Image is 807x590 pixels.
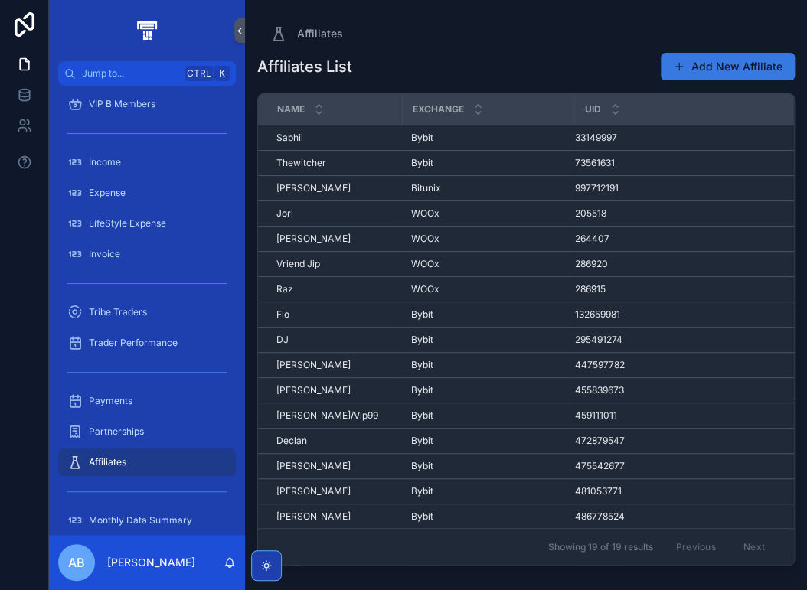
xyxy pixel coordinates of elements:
[411,409,565,422] a: Bybit
[411,359,565,371] a: Bybit
[276,233,351,245] span: [PERSON_NAME]
[411,233,439,245] span: WOOx
[276,384,393,396] a: [PERSON_NAME]
[89,395,132,407] span: Payments
[411,359,433,371] span: Bybit
[411,485,433,497] span: Bybit
[575,258,608,270] span: 286920
[58,507,236,534] a: Monthly Data Summary
[411,283,565,295] a: WOOx
[276,334,289,346] span: DJ
[276,283,293,295] span: Raz
[575,384,774,396] a: 455839673
[276,157,393,169] a: Thewitcher
[411,283,439,295] span: WOOx
[89,425,144,438] span: Partnerships
[575,207,606,220] span: 205518
[276,460,351,472] span: [PERSON_NAME]
[411,207,565,220] a: WOOx
[276,460,393,472] a: [PERSON_NAME]
[276,485,351,497] span: [PERSON_NAME]
[413,103,464,116] span: Exchange
[58,148,236,176] a: Income
[58,61,236,86] button: Jump to...CtrlK
[276,132,303,144] span: Sabhil
[411,308,565,321] a: Bybit
[575,460,625,472] span: 475542677
[411,132,565,144] a: Bybit
[411,460,433,472] span: Bybit
[276,182,393,194] a: [PERSON_NAME]
[575,207,774,220] a: 205518
[411,132,433,144] span: Bybit
[411,182,441,194] span: Bitunix
[276,510,351,523] span: [PERSON_NAME]
[58,90,236,118] a: VIP B Members
[89,217,166,230] span: LifeStyle Expense
[276,435,307,447] span: Declan
[575,258,774,270] a: 286920
[575,359,625,371] span: 447597782
[575,308,620,321] span: 132659981
[575,384,624,396] span: 455839673
[276,258,320,270] span: Vriend Jip
[575,283,774,295] a: 286915
[58,418,236,445] a: Partnerships
[276,359,351,371] span: [PERSON_NAME]
[276,485,393,497] a: [PERSON_NAME]
[411,460,565,472] a: Bybit
[276,384,351,396] span: [PERSON_NAME]
[575,308,774,321] a: 132659981
[411,233,565,245] a: WOOx
[411,157,433,169] span: Bybit
[89,514,192,526] span: Monthly Data Summary
[575,435,625,447] span: 472879547
[411,384,565,396] a: Bybit
[58,387,236,415] a: Payments
[411,384,433,396] span: Bybit
[575,409,774,422] a: 459111011
[89,187,126,199] span: Expense
[575,182,619,194] span: 997712191
[89,98,155,110] span: VIP B Members
[411,510,565,523] a: Bybit
[411,258,565,270] a: WOOx
[270,24,343,43] a: Affiliates
[276,409,378,422] span: [PERSON_NAME]/Vip99
[89,248,120,260] span: Invoice
[411,334,565,346] a: Bybit
[216,67,228,80] span: K
[575,157,774,169] a: 73561631
[89,156,121,168] span: Income
[575,157,615,169] span: 73561631
[547,541,652,553] span: Showing 19 of 19 results
[82,67,179,80] span: Jump to...
[411,308,433,321] span: Bybit
[661,53,795,80] button: Add New Affiliate
[575,334,774,346] a: 295491274
[575,510,625,523] span: 486778524
[575,485,774,497] a: 481053771
[575,233,609,245] span: 264407
[411,207,439,220] span: WOOx
[276,132,393,144] a: Sabhil
[276,182,351,194] span: [PERSON_NAME]
[58,240,236,268] a: Invoice
[276,334,393,346] a: DJ
[411,435,565,447] a: Bybit
[49,86,245,535] div: scrollable content
[575,334,622,346] span: 295491274
[58,298,236,326] a: Tribe Traders
[276,157,326,169] span: Thewitcher
[276,283,393,295] a: Raz
[276,207,293,220] span: Jori
[58,448,236,476] a: Affiliates
[585,103,601,116] span: UID
[575,359,774,371] a: 447597782
[575,233,774,245] a: 264407
[276,308,393,321] a: Flo
[575,435,774,447] a: 472879547
[411,409,433,422] span: Bybit
[276,207,393,220] a: Jori
[276,233,393,245] a: [PERSON_NAME]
